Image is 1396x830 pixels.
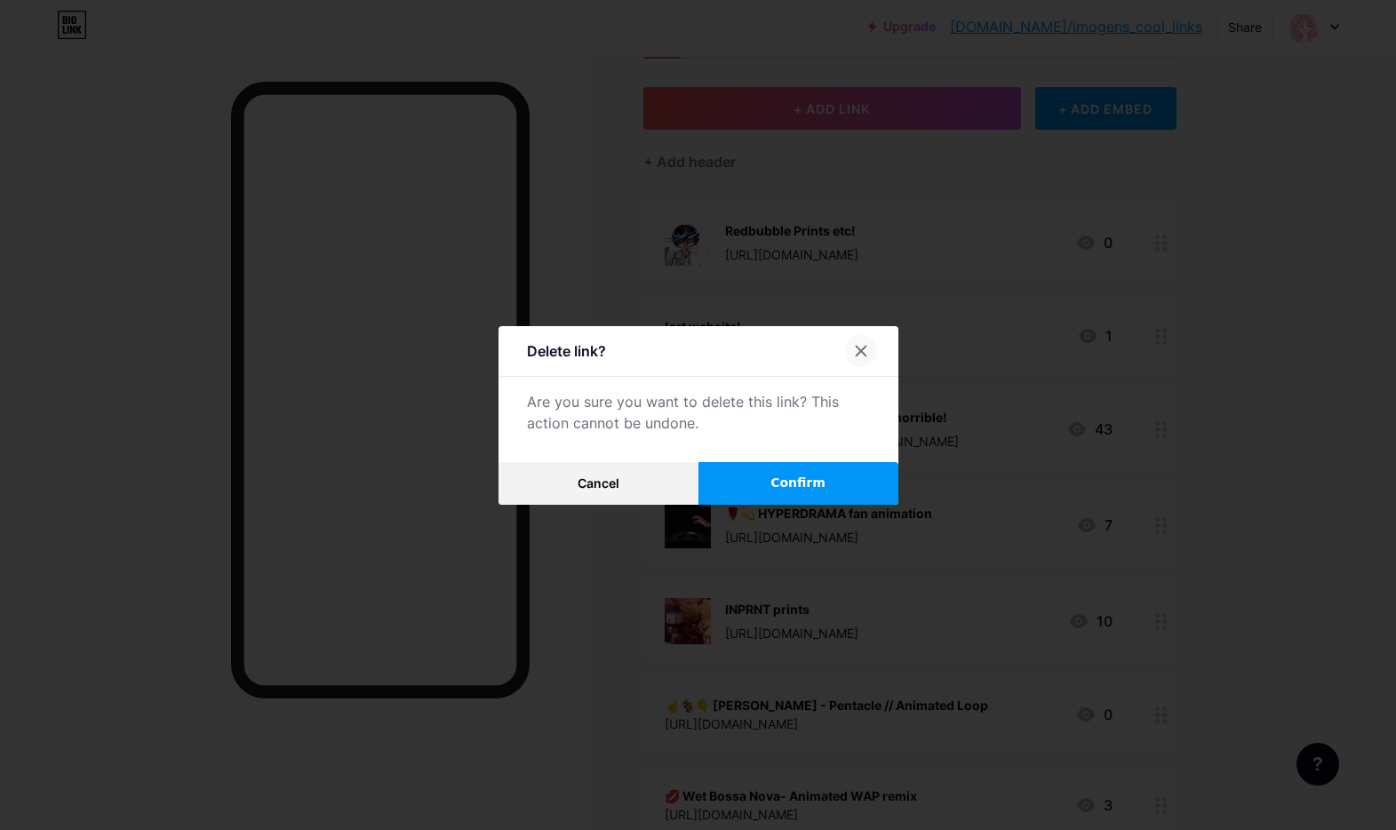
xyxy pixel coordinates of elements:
[527,340,606,362] div: Delete link?
[578,475,619,491] span: Cancel
[698,462,898,505] button: Confirm
[499,462,698,505] button: Cancel
[527,391,870,434] div: Are you sure you want to delete this link? This action cannot be undone.
[770,474,826,492] span: Confirm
